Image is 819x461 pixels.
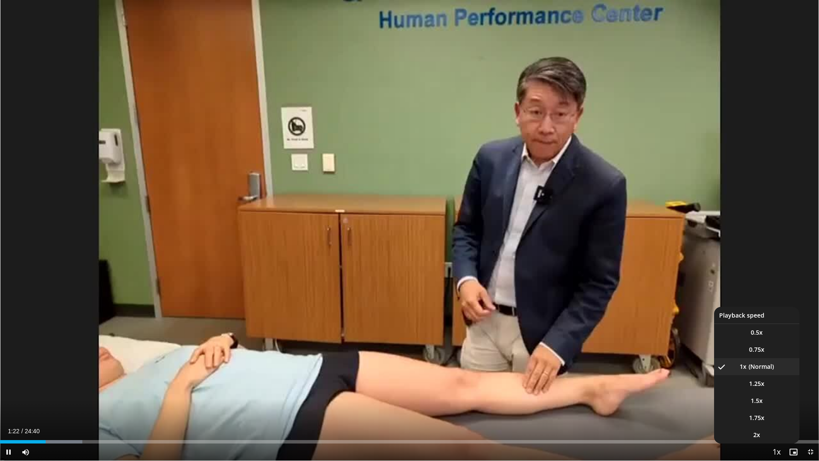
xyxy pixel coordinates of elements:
[768,443,785,461] button: Playback Rate
[751,328,763,337] span: 0.5x
[802,443,819,461] button: Exit Fullscreen
[751,397,763,405] span: 1.5x
[785,443,802,461] button: Enable picture-in-picture mode
[749,345,764,354] span: 0.75x
[17,443,34,461] button: Mute
[8,428,19,435] span: 1:22
[749,414,764,422] span: 1.75x
[25,428,40,435] span: 24:40
[749,379,764,388] span: 1.25x
[21,428,23,435] span: /
[753,431,760,439] span: 2x
[740,362,746,371] span: 1x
